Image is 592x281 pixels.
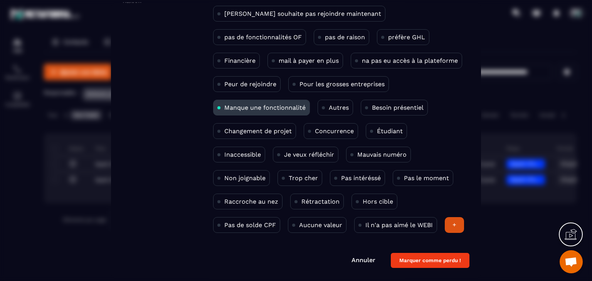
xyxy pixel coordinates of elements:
p: Je veux réfléchir [284,151,334,159]
p: Hors cible [363,198,393,206]
p: Rétractation [301,198,340,206]
p: Étudiant [377,128,403,135]
p: mail à payer en plus [279,57,339,65]
p: Concurrence [315,128,354,135]
p: Aucune valeur [299,222,342,229]
p: Pour les grosses entreprises [299,81,385,88]
p: na pas eu accès à la plateforme [362,57,458,65]
p: [PERSON_NAME] souhaite pas rejoindre maintenant [224,10,381,18]
p: Changement de projet [224,128,292,135]
button: Marquer comme perdu ! [391,253,469,268]
p: Manque une fonctionnalité [224,104,306,112]
p: Autres [329,104,349,112]
p: Trop cher [289,175,318,182]
p: Raccroche au nez [224,198,278,206]
p: préfère GHL [388,34,425,41]
p: Besoin présentiel [372,104,424,112]
p: Pas de solde CPF [224,222,276,229]
a: Ouvrir le chat [560,250,583,273]
div: + [445,217,464,233]
p: Financière [224,57,256,65]
a: Annuler [351,257,375,264]
p: pas de fonctionnalités OF [224,34,302,41]
p: Peur de rejoindre [224,81,276,88]
p: Il n'a pas aimé le WEBI [365,222,433,229]
p: Inaccessible [224,151,261,159]
p: Mauvais numéro [357,151,407,159]
p: Non joignable [224,175,266,182]
p: Pas intéréssé [341,175,381,182]
p: Pas le moment [404,175,449,182]
p: pas de raison [325,34,365,41]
